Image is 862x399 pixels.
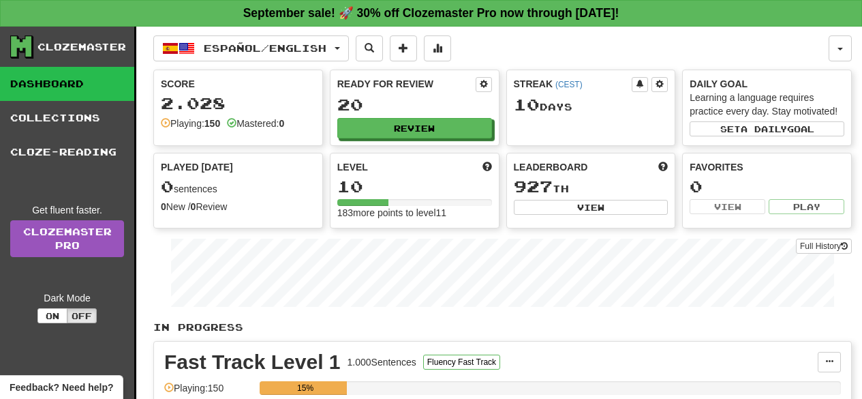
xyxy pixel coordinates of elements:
[690,199,765,214] button: View
[67,308,97,323] button: Off
[690,160,844,174] div: Favorites
[423,355,500,370] button: Fluency Fast Track
[690,91,844,118] div: Learning a language requires practice every day. Stay motivated!
[161,177,174,196] span: 0
[10,381,113,394] span: Open feedback widget
[279,118,284,129] strong: 0
[10,220,124,257] a: ClozemasterPro
[153,321,852,334] p: In Progress
[37,308,67,323] button: On
[337,178,492,195] div: 10
[658,160,668,174] span: This week in points, UTC
[10,203,124,217] div: Get fluent faster.
[161,117,220,130] div: Playing:
[741,124,787,134] span: a daily
[555,80,583,89] a: (CEST)
[424,35,451,61] button: More stats
[690,77,844,91] div: Daily Goal
[337,96,492,113] div: 20
[264,381,347,395] div: 15%
[690,178,844,195] div: 0
[243,6,619,20] strong: September sale! 🚀 30% off Clozemaster Pro now through [DATE]!
[348,355,416,369] div: 1.000 Sentences
[161,160,233,174] span: Played [DATE]
[356,35,383,61] button: Search sentences
[769,199,844,214] button: Play
[690,121,844,136] button: Seta dailygoal
[161,77,315,91] div: Score
[161,201,166,212] strong: 0
[337,206,492,220] div: 183 more points to level 11
[204,118,220,129] strong: 150
[514,77,632,91] div: Streak
[337,160,368,174] span: Level
[482,160,492,174] span: Score more points to level up
[161,95,315,112] div: 2.028
[796,239,852,254] button: Full History
[514,177,553,196] span: 927
[514,178,668,196] div: th
[161,178,315,196] div: sentences
[153,35,349,61] button: Español/English
[514,95,540,114] span: 10
[164,352,341,372] div: Fast Track Level 1
[390,35,417,61] button: Add sentence to collection
[337,77,476,91] div: Ready for Review
[514,200,668,215] button: View
[37,40,126,54] div: Clozemaster
[10,291,124,305] div: Dark Mode
[514,96,668,114] div: Day s
[191,201,196,212] strong: 0
[161,200,315,213] div: New / Review
[227,117,284,130] div: Mastered:
[337,118,492,138] button: Review
[514,160,588,174] span: Leaderboard
[204,42,326,54] span: Español / English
